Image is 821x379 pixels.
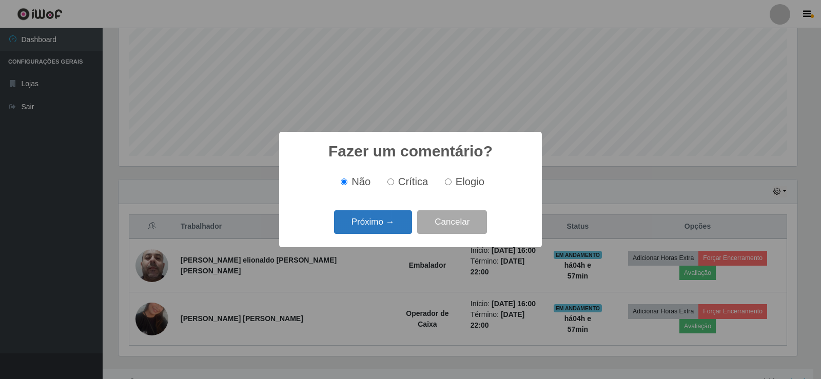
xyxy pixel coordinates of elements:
span: Crítica [398,176,428,187]
span: Elogio [456,176,484,187]
button: Próximo → [334,210,412,234]
span: Não [351,176,370,187]
input: Crítica [387,178,394,185]
input: Elogio [445,178,452,185]
input: Não [341,178,347,185]
button: Cancelar [417,210,487,234]
h2: Fazer um comentário? [328,142,493,161]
